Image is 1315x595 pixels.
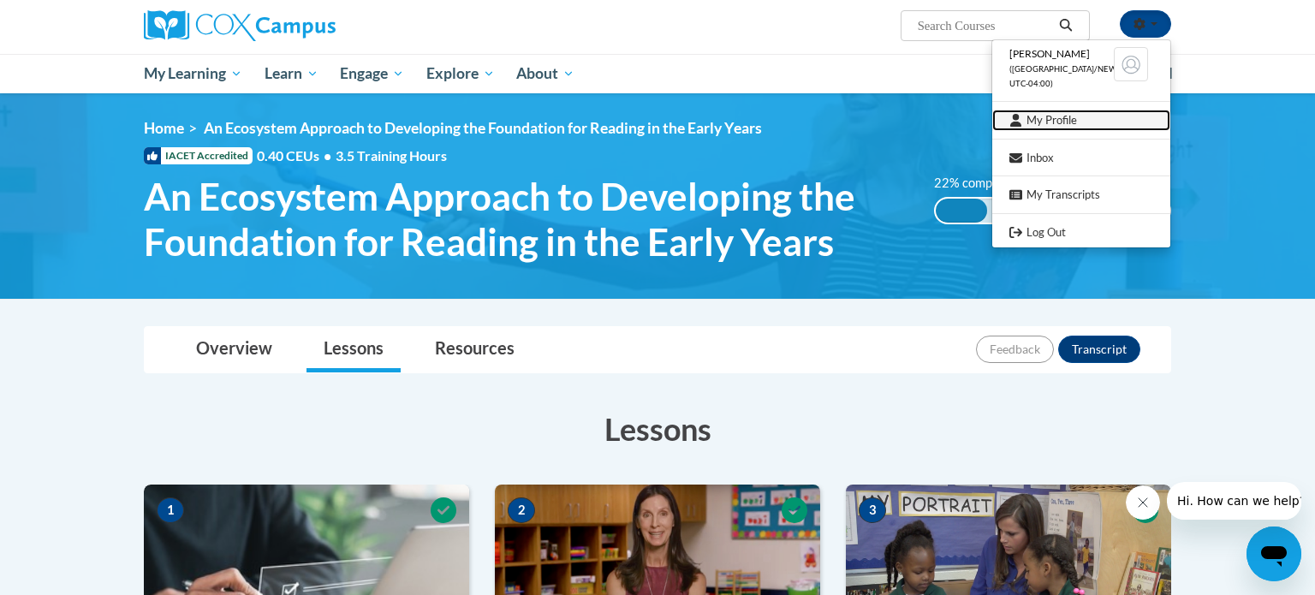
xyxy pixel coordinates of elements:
[426,63,495,84] span: Explore
[265,63,318,84] span: Learn
[859,497,886,523] span: 3
[118,54,1197,93] div: Main menu
[144,10,336,41] img: Cox Campus
[144,119,184,137] a: Home
[506,54,586,93] a: About
[336,147,447,164] span: 3.5 Training Hours
[1167,482,1301,520] iframe: Message from company
[306,327,401,372] a: Lessons
[10,12,139,26] span: Hi. How can we help?
[204,119,762,137] span: An Ecosystem Approach to Developing the Foundation for Reading in the Early Years
[992,147,1170,169] a: Inbox
[992,184,1170,205] a: My Transcripts
[157,497,184,523] span: 1
[1009,64,1143,88] span: ([GEOGRAPHIC_DATA]/New_York UTC-04:00)
[133,54,253,93] a: My Learning
[257,146,336,165] span: 0.40 CEUs
[144,147,253,164] span: IACET Accredited
[144,10,469,41] a: Cox Campus
[1053,15,1079,36] button: Search
[916,15,1053,36] input: Search Courses
[934,174,1032,193] label: 22% complete
[976,336,1054,363] button: Feedback
[144,174,908,265] span: An Ecosystem Approach to Developing the Foundation for Reading in the Early Years
[1247,527,1301,581] iframe: Button to launch messaging window
[1120,10,1171,38] button: Account Settings
[340,63,404,84] span: Engage
[992,110,1170,131] a: My Profile
[415,54,506,93] a: Explore
[253,54,330,93] a: Learn
[1126,485,1160,520] iframe: Close message
[508,497,535,523] span: 2
[992,222,1170,243] a: Logout
[179,327,289,372] a: Overview
[418,327,532,372] a: Resources
[516,63,574,84] span: About
[329,54,415,93] a: Engage
[1009,47,1090,60] span: [PERSON_NAME]
[144,63,242,84] span: My Learning
[144,408,1171,450] h3: Lessons
[1114,47,1148,81] img: Learner Profile Avatar
[936,199,987,223] div: 22%
[324,147,331,164] span: •
[1058,336,1140,363] button: Transcript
